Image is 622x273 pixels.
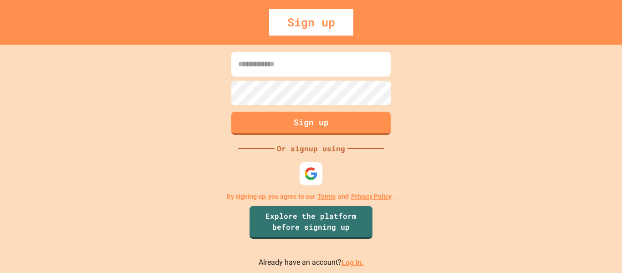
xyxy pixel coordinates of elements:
img: google-icon.svg [304,167,318,180]
a: Explore the platform before signing up [250,206,372,239]
a: Privacy Policy [351,192,392,201]
button: Sign up [231,112,391,135]
p: By signing up, you agree to our and . [227,192,396,201]
p: Already have an account? [259,257,364,268]
div: Sign up [269,9,353,36]
a: Log in. [342,258,364,267]
a: Terms [317,192,336,201]
div: Or signup using [275,143,347,154]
